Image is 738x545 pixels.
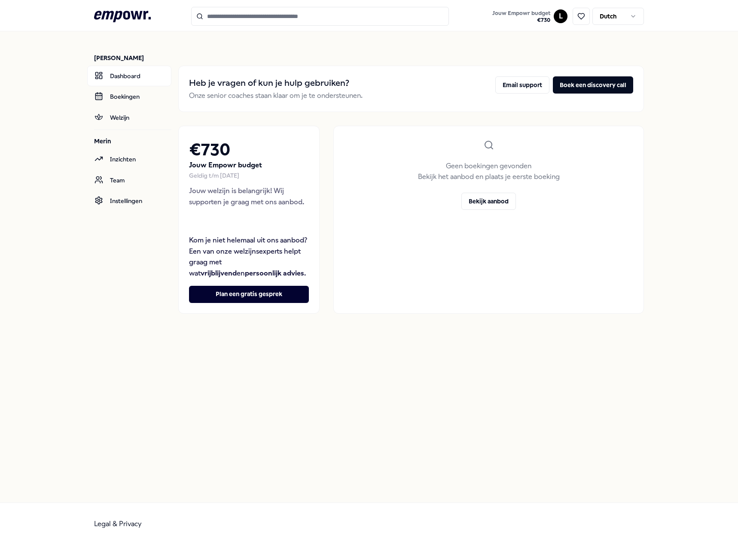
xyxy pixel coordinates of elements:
a: Welzijn [87,107,171,128]
button: L [554,9,567,23]
p: Onze senior coaches staan klaar om je te ondersteunen. [189,90,363,101]
a: Team [87,170,171,191]
p: Jouw Empowr budget [189,160,309,171]
a: Jouw Empowr budget€730 [489,7,554,25]
p: Geen boekingen gevonden Bekijk het aanbod en plaats je eerste boeking [418,160,560,182]
input: Search for products, categories or subcategories [191,7,449,26]
a: Instellingen [87,191,171,211]
a: Inzichten [87,149,171,170]
button: Boek een discovery call [553,76,633,94]
strong: vrijblijvend [201,269,237,277]
h2: Heb je vragen of kun je hulp gebruiken? [189,76,363,90]
button: Email support [495,76,549,94]
strong: persoonlijk advies [245,269,304,277]
p: Merin [94,137,171,145]
h2: € 730 [189,136,309,163]
a: Email support [495,76,549,101]
button: Jouw Empowr budget€730 [491,8,552,25]
div: Geldig t/m [DATE] [189,171,309,180]
p: [PERSON_NAME] [94,54,171,62]
span: Jouw Empowr budget [492,10,550,17]
a: Dashboard [87,66,171,86]
span: € 730 [492,17,550,24]
p: Jouw welzijn is belangrijk! Wij supporten je graag met ons aanbod. [189,185,309,207]
a: Boekingen [87,86,171,107]
a: Legal & Privacy [94,520,142,528]
button: Bekijk aanbod [461,193,516,210]
p: Kom je niet helemaal uit ons aanbod? Een van onze welzijnsexperts helpt graag met wat en . [189,235,309,279]
button: Plan een gratis gesprek [189,286,309,303]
